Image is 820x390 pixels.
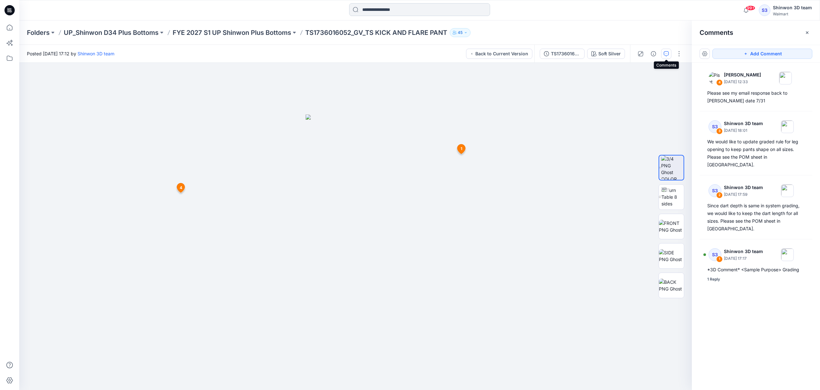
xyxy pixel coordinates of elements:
div: Soft Silver [598,50,621,57]
div: 1 Reply [707,276,720,283]
button: 45 [450,28,471,37]
div: Since dart depth is same in system grading, we would like to keep the dart length for all sizes. ... [707,202,805,233]
p: [DATE] 12:33 [724,79,761,85]
button: Details [648,49,659,59]
div: Please see my email response back to [PERSON_NAME] date 7/31 [707,89,805,105]
div: *3D Comment* <Sample Purpose> Grading [707,266,805,274]
div: S3 [709,248,721,261]
div: Walmart [773,12,812,16]
a: UP_Shinwon D34 Plus Bottoms [64,28,159,37]
button: Back to Current Version [466,49,532,59]
div: 3 [716,128,723,134]
img: FRONT PNG Ghost [659,220,684,233]
p: Shinwon 3D team [724,120,763,127]
button: TS1736016052_GV_TS SCUBA KICK AND FLARE PANT [540,49,585,59]
p: [DATE] 17:17 [724,255,763,262]
img: Piset Heng [709,72,721,84]
img: 3/4 PNG Ghost COLOR RUN [661,155,684,180]
p: Shinwon 3D team [724,184,763,191]
h2: Comments [700,29,733,36]
img: BACK PNG Ghost [659,279,684,292]
p: 45 [458,29,463,36]
img: Turn Table 8 sides [661,187,684,207]
button: Soft Silver [587,49,625,59]
p: [PERSON_NAME] [724,71,761,79]
p: [DATE] 18:01 [724,127,763,134]
button: Add Comment [712,49,812,59]
p: [DATE] 17:59 [724,191,763,198]
a: Shinwon 3D team [78,51,114,56]
img: SIDE PNG Ghost [659,249,684,263]
a: Folders [27,28,50,37]
div: TS1736016052_GV_TS SCUBA KICK AND FLARE PANT [551,50,580,57]
span: 99+ [746,5,755,11]
div: S3 [709,184,721,197]
div: S3 [759,4,770,16]
div: 4 [716,79,723,86]
p: Shinwon 3D team [724,248,763,255]
div: 2 [716,192,723,198]
div: We would like to update graded rule for leg opening to keep pants shape on all sizes. Please see ... [707,138,805,169]
a: FYE 2027 S1 UP Shinwon Plus Bottoms [173,28,291,37]
span: Posted [DATE] 17:12 by [27,50,114,57]
div: Shinwon 3D team [773,4,812,12]
div: S3 [709,120,721,133]
p: TS1736016052_GV_TS KICK AND FLARE PANT [305,28,447,37]
div: 1 [716,256,723,262]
